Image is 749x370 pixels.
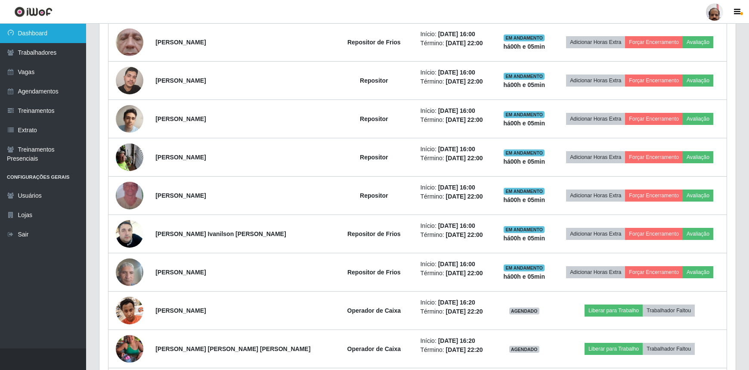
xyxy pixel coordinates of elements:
[504,149,545,156] span: EM ANDAMENTO
[438,261,475,267] time: [DATE] 16:00
[438,299,475,306] time: [DATE] 16:20
[347,39,401,46] strong: Repositor de Frios
[420,192,490,201] li: Término:
[683,151,713,163] button: Avaliação
[566,113,625,125] button: Adicionar Horas Extra
[446,308,483,315] time: [DATE] 22:20
[155,192,206,199] strong: [PERSON_NAME]
[504,264,545,271] span: EM ANDAMENTO
[625,113,683,125] button: Forçar Encerramento
[446,346,483,353] time: [DATE] 22:20
[509,346,539,353] span: AGENDADO
[503,273,545,280] strong: há 00 h e 05 min
[438,337,475,344] time: [DATE] 16:20
[420,298,490,307] li: Início:
[420,260,490,269] li: Início:
[643,305,695,317] button: Trabalhador Faltou
[503,158,545,165] strong: há 00 h e 05 min
[360,77,388,84] strong: Repositor
[683,190,713,202] button: Avaliação
[504,73,545,80] span: EM ANDAMENTO
[504,188,545,195] span: EM ANDAMENTO
[643,343,695,355] button: Trabalhador Faltou
[683,228,713,240] button: Avaliação
[446,78,483,85] time: [DATE] 22:00
[420,183,490,192] li: Início:
[155,115,206,122] strong: [PERSON_NAME]
[585,343,643,355] button: Liberar para Trabalho
[566,36,625,48] button: Adicionar Horas Extra
[585,305,643,317] button: Liberar para Trabalho
[155,345,310,352] strong: [PERSON_NAME] [PERSON_NAME] [PERSON_NAME]
[155,269,206,276] strong: [PERSON_NAME]
[446,40,483,47] time: [DATE] 22:00
[625,36,683,48] button: Forçar Encerramento
[625,151,683,163] button: Forçar Encerramento
[420,39,490,48] li: Término:
[116,171,143,220] img: 1753305167583.jpeg
[155,307,206,314] strong: [PERSON_NAME]
[509,308,539,314] span: AGENDADO
[446,270,483,277] time: [DATE] 22:00
[504,111,545,118] span: EM ANDAMENTO
[420,77,490,86] li: Término:
[420,269,490,278] li: Término:
[420,345,490,354] li: Término:
[14,6,53,17] img: CoreUI Logo
[347,345,401,352] strong: Operador de Caixa
[420,68,490,77] li: Início:
[438,222,475,229] time: [DATE] 16:00
[683,36,713,48] button: Avaliação
[420,115,490,124] li: Término:
[683,75,713,87] button: Avaliação
[566,228,625,240] button: Adicionar Horas Extra
[155,77,206,84] strong: [PERSON_NAME]
[116,139,143,175] img: 1748279738294.jpeg
[503,81,545,88] strong: há 00 h e 05 min
[116,292,143,329] img: 1703261513670.jpeg
[347,269,401,276] strong: Repositor de Frios
[420,106,490,115] li: Início:
[347,307,401,314] strong: Operador de Caixa
[503,43,545,50] strong: há 00 h e 05 min
[438,146,475,152] time: [DATE] 16:00
[438,31,475,37] time: [DATE] 16:00
[116,254,143,290] img: 1739908556954.jpeg
[503,120,545,127] strong: há 00 h e 05 min
[116,101,143,137] img: 1746822595622.jpeg
[504,34,545,41] span: EM ANDAMENTO
[347,230,401,237] strong: Repositor de Frios
[625,228,683,240] button: Forçar Encerramento
[155,39,206,46] strong: [PERSON_NAME]
[155,154,206,161] strong: [PERSON_NAME]
[116,62,143,99] img: 1734815809849.jpeg
[566,190,625,202] button: Adicionar Horas Extra
[683,266,713,278] button: Avaliação
[116,12,143,73] img: 1747494723003.jpeg
[360,154,388,161] strong: Repositor
[116,209,143,258] img: 1741871107484.jpeg
[155,230,286,237] strong: [PERSON_NAME] Ivanilson [PERSON_NAME]
[420,230,490,239] li: Término:
[438,69,475,76] time: [DATE] 16:00
[503,235,545,242] strong: há 00 h e 05 min
[625,190,683,202] button: Forçar Encerramento
[625,266,683,278] button: Forçar Encerramento
[438,184,475,191] time: [DATE] 16:00
[446,155,483,162] time: [DATE] 22:00
[420,154,490,163] li: Término:
[446,193,483,200] time: [DATE] 22:00
[566,75,625,87] button: Adicionar Horas Extra
[360,115,388,122] strong: Repositor
[420,336,490,345] li: Início:
[420,30,490,39] li: Início:
[503,196,545,203] strong: há 00 h e 05 min
[360,192,388,199] strong: Repositor
[438,107,475,114] time: [DATE] 16:00
[625,75,683,87] button: Forçar Encerramento
[566,266,625,278] button: Adicionar Horas Extra
[420,221,490,230] li: Início:
[683,113,713,125] button: Avaliação
[420,145,490,154] li: Início:
[446,231,483,238] time: [DATE] 22:00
